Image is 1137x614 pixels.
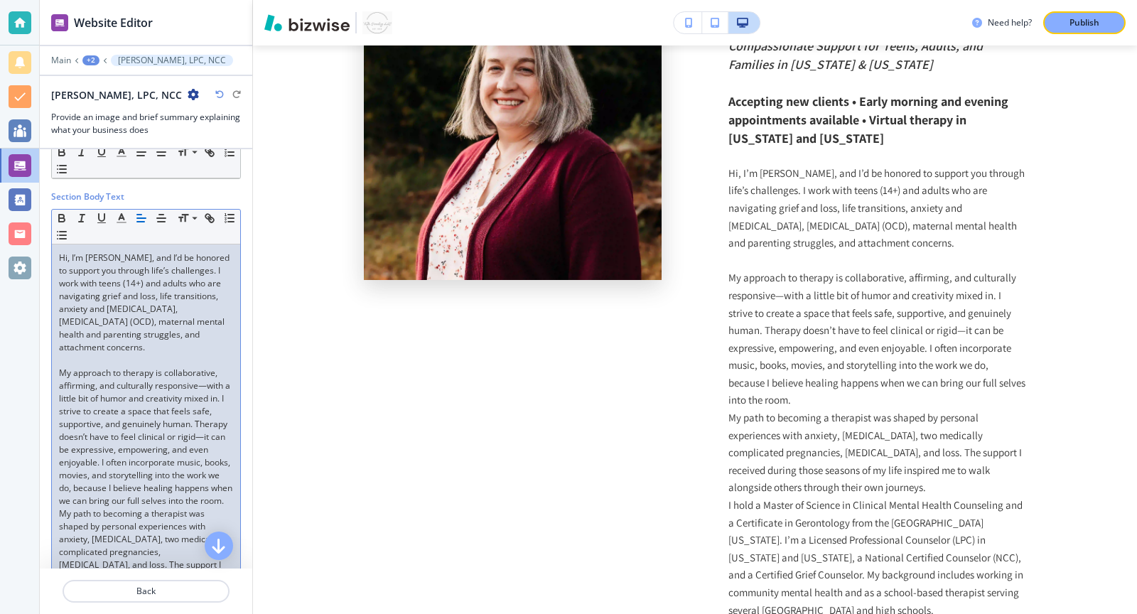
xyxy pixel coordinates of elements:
button: [PERSON_NAME], LPC, NCC [111,55,233,66]
p: My approach to therapy is collaborative, affirming, and culturally responsive—with a little bit o... [59,367,233,507]
h2: Website Editor [74,14,153,31]
button: Main [51,55,71,65]
h3: Need help? [988,16,1032,29]
h2: [PERSON_NAME], LPC, NCC [51,87,182,102]
p: Hi, I’m [PERSON_NAME], and I’d be honored to support you through life’s challenges. I work with t... [59,252,233,354]
p: [PERSON_NAME], LPC, NCC [118,55,226,65]
h2: Section Body Text [51,190,124,203]
button: +2 [82,55,99,65]
p: Hi, I’m [PERSON_NAME], and I’d be honored to support you through life’s challenges. I work with t... [728,165,1027,252]
h3: Provide an image and brief summary explaining what your business does [51,111,241,136]
p: Back [64,585,228,598]
p: My approach to therapy is collaborative, affirming, and culturally responsive—with a little bit o... [728,269,1027,409]
p: My path to becoming a therapist was shaped by personal experiences with anxiety, [MEDICAL_DATA], ... [728,409,1027,497]
p: Publish [1069,16,1099,29]
img: Your Logo [362,11,392,34]
img: editor icon [51,14,68,31]
strong: Accepting new clients • Early morning and evening appointments available • Virtual therapy in [US... [728,93,1011,146]
button: Publish [1043,11,1126,34]
img: Bizwise Logo [264,14,350,31]
p: My path to becoming a therapist was shaped by personal experiences with anxiety, [MEDICAL_DATA], ... [59,507,233,610]
button: Back [63,580,230,603]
